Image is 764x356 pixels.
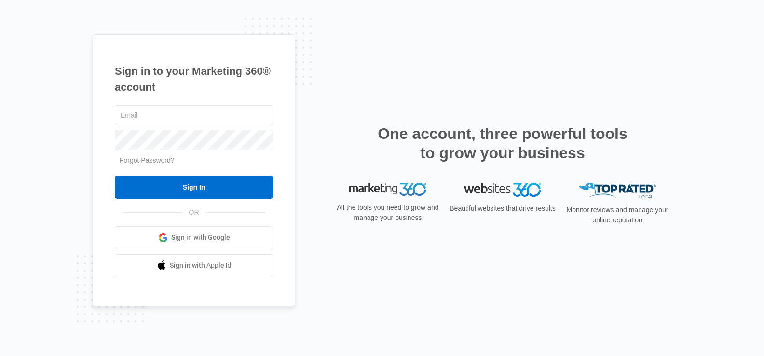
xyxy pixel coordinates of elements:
img: Websites 360 [464,183,541,197]
span: OR [182,207,206,218]
input: Email [115,105,273,125]
p: All the tools you need to grow and manage your business [334,203,442,223]
h2: One account, three powerful tools to grow your business [375,124,630,163]
span: Sign in with Apple Id [170,260,232,271]
span: Sign in with Google [171,233,230,243]
a: Sign in with Google [115,226,273,249]
h1: Sign in to your Marketing 360® account [115,63,273,95]
input: Sign In [115,176,273,199]
a: Forgot Password? [120,156,175,164]
a: Sign in with Apple Id [115,254,273,277]
img: Marketing 360 [349,183,426,196]
img: Top Rated Local [579,183,656,199]
p: Beautiful websites that drive results [449,204,557,214]
p: Monitor reviews and manage your online reputation [563,205,671,225]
